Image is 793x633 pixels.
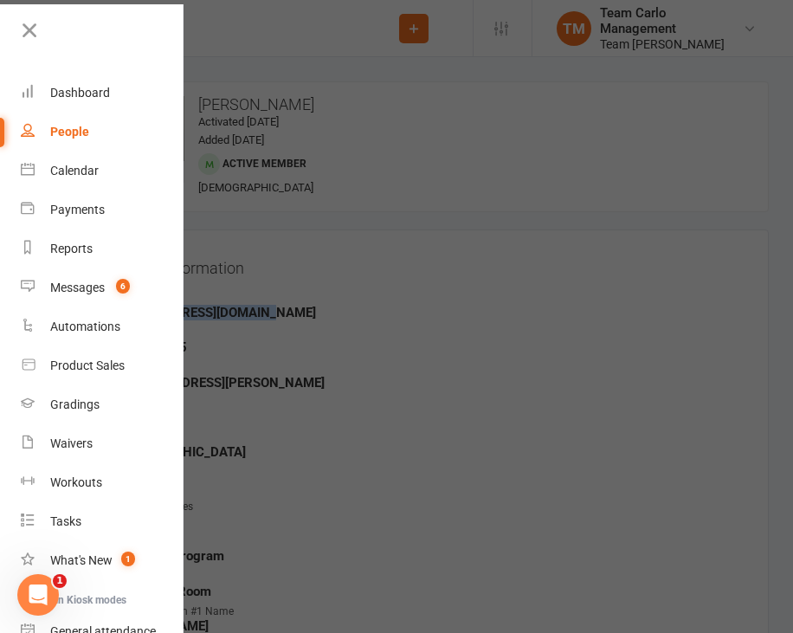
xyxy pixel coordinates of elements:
[50,397,100,411] div: Gradings
[21,502,184,541] a: Tasks
[116,279,130,294] span: 6
[21,74,184,113] a: Dashboard
[50,358,125,372] div: Product Sales
[50,164,99,178] div: Calendar
[121,552,135,566] span: 1
[21,229,184,268] a: Reports
[50,436,93,450] div: Waivers
[50,475,102,489] div: Workouts
[50,242,93,255] div: Reports
[50,320,120,333] div: Automations
[21,385,184,424] a: Gradings
[50,514,81,528] div: Tasks
[21,191,184,229] a: Payments
[21,346,184,385] a: Product Sales
[21,541,184,580] a: What's New1
[21,463,184,502] a: Workouts
[50,203,105,216] div: Payments
[21,152,184,191] a: Calendar
[21,113,184,152] a: People
[21,424,184,463] a: Waivers
[21,268,184,307] a: Messages 6
[50,125,89,139] div: People
[53,574,67,588] span: 1
[21,307,184,346] a: Automations
[50,553,113,567] div: What's New
[50,281,105,294] div: Messages
[17,574,59,616] iframe: Intercom live chat
[50,86,110,100] div: Dashboard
